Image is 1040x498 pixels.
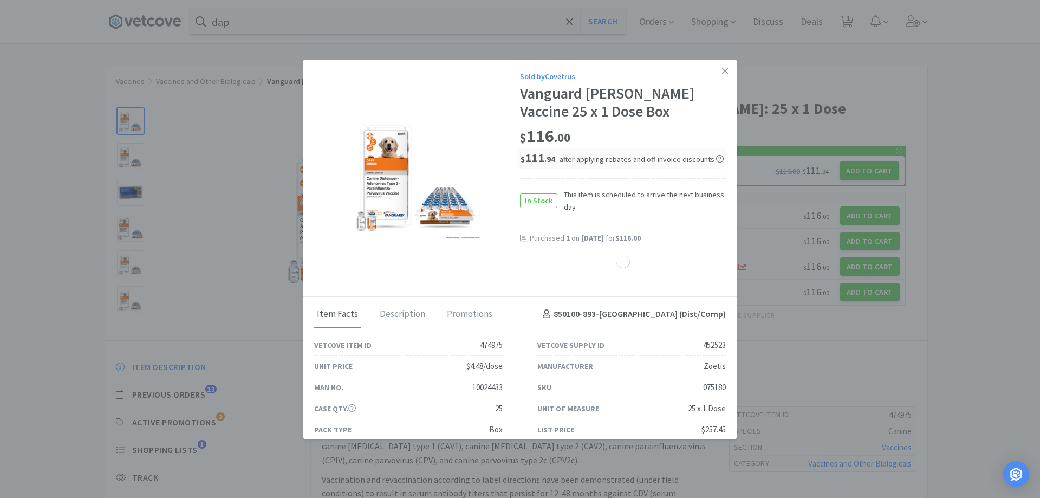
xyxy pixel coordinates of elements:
div: $4.48/dose [466,360,503,373]
div: Open Intercom Messenger [1003,461,1029,487]
span: 1 [566,233,570,243]
div: Manufacturer [537,360,593,372]
div: $257.45 [701,423,726,436]
div: 10024433 [472,381,503,394]
h4: 850100-893 - [GEOGRAPHIC_DATA] (Dist/Comp) [538,307,726,321]
div: Pack Type [314,424,352,436]
span: $116.00 [615,233,641,243]
span: $ [520,130,526,145]
div: Vanguard [PERSON_NAME] Vaccine 25 x 1 Dose Box [520,85,726,121]
img: 0478912fe7064f798ba63a7715d2543e_452523.png [349,107,485,242]
div: Unit Price [314,360,353,372]
span: $ [521,154,525,164]
div: 452523 [703,339,726,352]
span: 116 [520,125,570,147]
div: Vetcove Supply ID [537,339,604,351]
span: This item is scheduled to arrive the next business day [557,189,726,213]
div: Promotions [444,301,495,328]
div: Zoetis [704,360,726,373]
div: Man No. [314,381,343,393]
span: after applying rebates and off-invoice discounts [560,154,724,164]
div: List Price [537,424,574,436]
div: 25 x 1 Dose [688,402,726,415]
div: 25 [495,402,503,415]
div: Box [489,423,503,436]
div: Sold by Covetrus [520,70,726,82]
div: Unit of Measure [537,403,599,415]
div: Case Qty. [314,403,356,415]
div: 474975 [480,339,503,352]
div: SKU [537,381,551,393]
span: . 94 [544,154,555,164]
div: Vetcove Item ID [314,339,372,351]
span: [DATE] [581,233,604,243]
div: 075180 [703,381,726,394]
div: Description [377,301,428,328]
span: . 00 [554,130,570,145]
div: Purchased on for [530,233,726,244]
div: Item Facts [314,301,361,328]
span: 111 [521,150,555,165]
span: In Stock [521,194,557,208]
